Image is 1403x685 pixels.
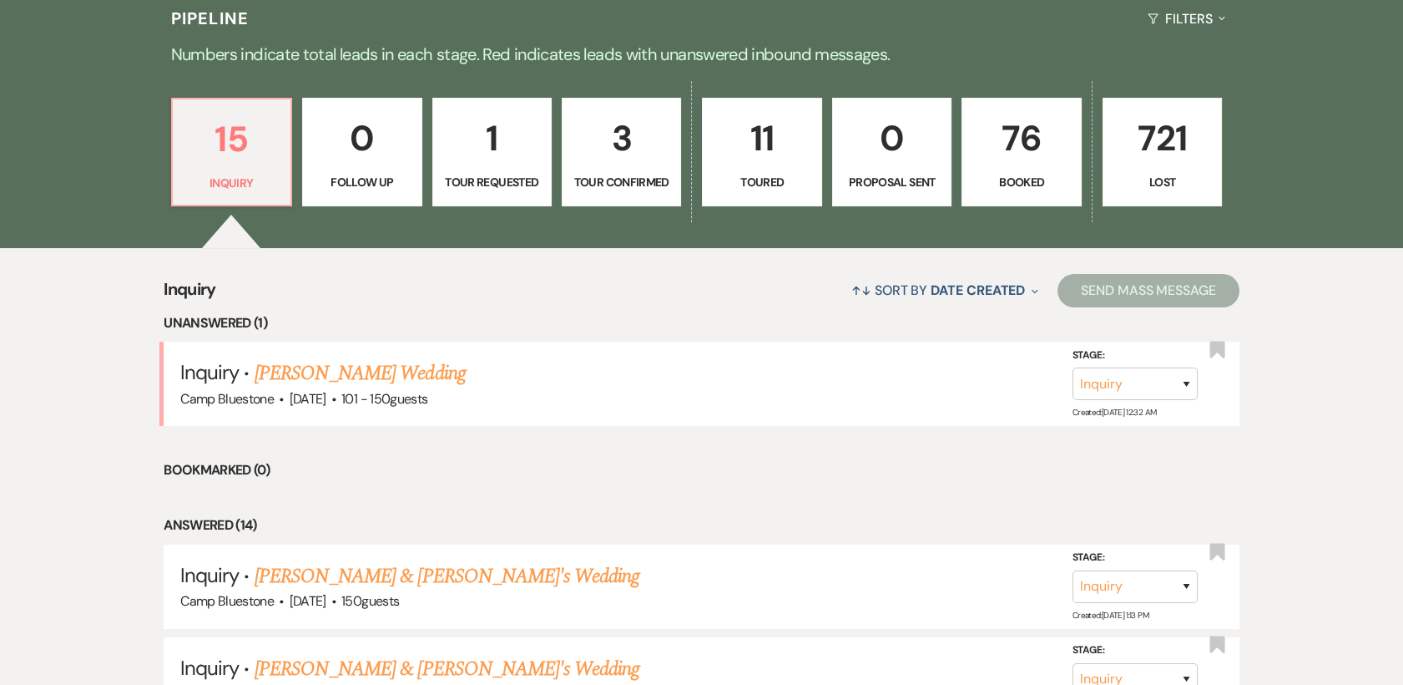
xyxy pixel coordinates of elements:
[702,98,821,206] a: 11Toured
[313,110,411,166] p: 0
[1103,98,1222,206] a: 721Lost
[290,592,326,610] span: [DATE]
[972,173,1070,191] p: Booked
[341,592,399,610] span: 150 guests
[843,173,941,191] p: Proposal Sent
[832,98,951,206] a: 0Proposal Sent
[1113,110,1211,166] p: 721
[183,174,280,192] p: Inquiry
[443,173,541,191] p: Tour Requested
[843,110,941,166] p: 0
[180,655,239,681] span: Inquiry
[341,390,427,408] span: 101 - 150 guests
[1072,407,1156,418] span: Created: [DATE] 12:32 AM
[713,173,810,191] p: Toured
[171,7,250,30] h3: Pipeline
[432,98,552,206] a: 1Tour Requested
[164,459,1239,481] li: Bookmarked (0)
[1072,610,1148,621] span: Created: [DATE] 1:13 PM
[1072,642,1198,660] label: Stage:
[845,268,1045,312] button: Sort By Date Created
[302,98,421,206] a: 0Follow Up
[255,358,466,388] a: [PERSON_NAME] Wedding
[180,359,239,385] span: Inquiry
[851,282,871,299] span: ↑↓
[562,98,681,206] a: 3Tour Confirmed
[180,390,274,408] span: Camp Bluestone
[101,41,1303,68] p: Numbers indicate total leads in each stage. Red indicates leads with unanswered inbound messages.
[961,98,1081,206] a: 76Booked
[171,98,292,206] a: 15Inquiry
[164,277,216,312] span: Inquiry
[164,312,1239,334] li: Unanswered (1)
[180,592,274,610] span: Camp Bluestone
[573,110,670,166] p: 3
[255,561,640,591] a: [PERSON_NAME] & [PERSON_NAME]'s Wedding
[443,110,541,166] p: 1
[931,282,1025,299] span: Date Created
[313,173,411,191] p: Follow Up
[573,173,670,191] p: Tour Confirmed
[183,111,280,167] p: 15
[972,110,1070,166] p: 76
[1072,549,1198,567] label: Stage:
[290,390,326,408] span: [DATE]
[1057,274,1239,307] button: Send Mass Message
[180,562,239,588] span: Inquiry
[164,515,1239,536] li: Answered (14)
[713,110,810,166] p: 11
[1113,173,1211,191] p: Lost
[1072,347,1198,365] label: Stage:
[255,654,640,684] a: [PERSON_NAME] & [PERSON_NAME]'s Wedding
